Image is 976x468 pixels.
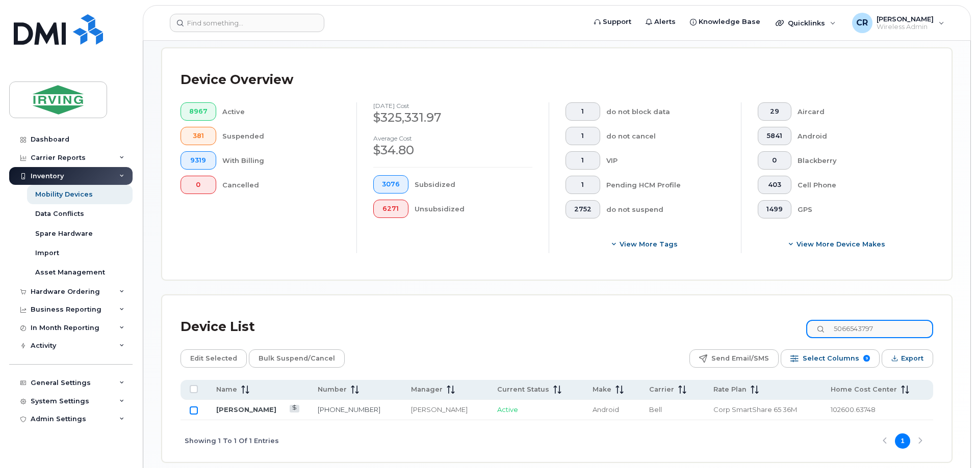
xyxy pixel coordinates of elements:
[798,127,917,145] div: Android
[170,14,324,32] input: Find something...
[181,67,293,93] div: Device Overview
[497,385,549,394] span: Current Status
[766,205,783,213] span: 1499
[606,151,725,170] div: VIP
[189,132,208,140] span: 381
[189,156,208,164] span: 9319
[566,127,600,145] button: 1
[654,17,676,27] span: Alerts
[856,17,868,29] span: CR
[574,181,592,189] span: 1
[798,200,917,218] div: GPS
[318,405,380,414] a: [PHONE_NUMBER]
[877,15,934,23] span: [PERSON_NAME]
[797,239,885,249] span: View More Device Makes
[373,175,408,194] button: 3076
[216,405,276,414] a: [PERSON_NAME]
[689,349,779,368] button: Send Email/SMS
[649,405,662,414] span: Bell
[606,200,725,218] div: do not suspend
[185,433,279,449] span: Showing 1 To 1 Of 1 Entries
[863,355,870,362] span: 9
[781,349,880,368] button: Select Columns 9
[606,127,725,145] div: do not cancel
[566,200,600,218] button: 2752
[788,19,825,27] span: Quicklinks
[181,102,216,121] button: 8967
[411,405,479,415] div: [PERSON_NAME]
[620,239,678,249] span: View more tags
[181,314,255,340] div: Device List
[373,102,532,109] h4: [DATE] cost
[222,151,341,170] div: With Billing
[766,107,783,116] span: 29
[373,142,532,159] div: $34.80
[901,351,923,366] span: Export
[566,176,600,194] button: 1
[222,102,341,121] div: Active
[373,200,408,218] button: 6271
[606,176,725,194] div: Pending HCM Profile
[766,156,783,164] span: 0
[566,151,600,170] button: 1
[803,351,859,366] span: Select Columns
[768,13,843,33] div: Quicklinks
[222,176,341,194] div: Cancelled
[574,107,592,116] span: 1
[758,200,791,218] button: 1499
[574,156,592,164] span: 1
[181,151,216,170] button: 9319
[189,107,208,116] span: 8967
[758,127,791,145] button: 5841
[497,405,518,414] span: Active
[895,433,910,449] button: Page 1
[382,205,400,213] span: 6271
[603,17,631,27] span: Support
[806,320,933,338] input: Search Device List ...
[831,405,876,414] span: 102600.63748
[711,351,769,366] span: Send Email/SMS
[713,385,747,394] span: Rate Plan
[713,405,797,414] span: Corp SmartShare 65 36M
[798,102,917,121] div: Aircard
[593,405,619,414] span: Android
[382,180,400,188] span: 3076
[181,176,216,194] button: 0
[190,351,237,366] span: Edit Selected
[259,351,335,366] span: Bulk Suspend/Cancel
[593,385,611,394] span: Make
[831,385,897,394] span: Home Cost Center
[649,385,674,394] span: Carrier
[758,235,917,253] button: View More Device Makes
[758,151,791,170] button: 0
[566,235,725,253] button: View more tags
[758,176,791,194] button: 403
[415,175,533,194] div: Subsidized
[189,181,208,189] span: 0
[798,176,917,194] div: Cell Phone
[415,200,533,218] div: Unsubsidized
[216,385,237,394] span: Name
[638,12,683,32] a: Alerts
[766,132,783,140] span: 5841
[566,102,600,121] button: 1
[766,181,783,189] span: 403
[249,349,345,368] button: Bulk Suspend/Cancel
[574,132,592,140] span: 1
[373,135,532,142] h4: Average cost
[606,102,725,121] div: do not block data
[877,23,934,31] span: Wireless Admin
[574,205,592,213] span: 2752
[181,127,216,145] button: 381
[882,349,933,368] button: Export
[587,12,638,32] a: Support
[411,385,443,394] span: Manager
[758,102,791,121] button: 29
[683,12,767,32] a: Knowledge Base
[699,17,760,27] span: Knowledge Base
[798,151,917,170] div: Blackberry
[373,109,532,126] div: $325,331.97
[290,405,299,412] a: View Last Bill
[845,13,952,33] div: Crystal Rowe
[222,127,341,145] div: Suspended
